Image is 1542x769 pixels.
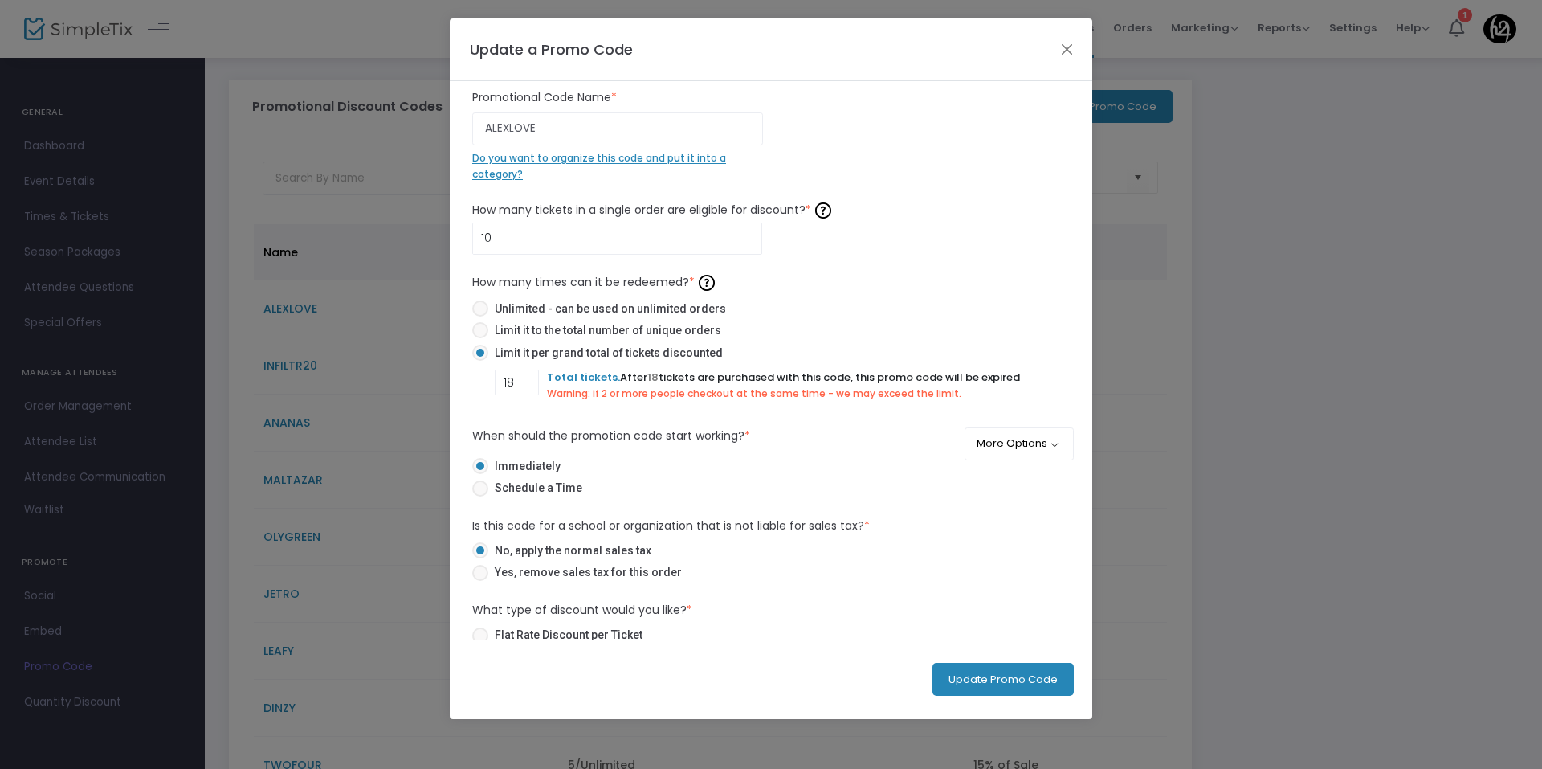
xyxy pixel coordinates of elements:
[472,274,719,290] span: How many times can it be redeemed?
[472,427,750,444] label: When should the promotion code start working?
[547,370,620,385] span: Total tickets.
[472,151,726,181] span: Do you want to organize this code and put it into a category?
[488,345,723,362] span: Limit it per grand total of tickets discounted
[472,517,870,534] span: Is this code for a school or organization that is not liable for sales tax?
[488,627,642,644] span: Flat Rate Discount per Ticket
[699,275,715,291] img: question-mark
[472,602,692,619] label: What type of discount would you like?
[472,112,763,145] input: Enter Promo Code
[470,39,633,60] h4: Update a Promo Code
[547,370,1020,385] span: After tickets are purchased with this code, this promo code will be expired
[647,370,659,385] span: 18
[472,89,763,106] label: Promotional Code Name
[488,301,726,317] span: Unlimited - can be used on unlimited orders
[965,427,1075,460] button: More Options
[932,663,1074,696] button: Update Promo Code
[1057,39,1078,59] button: Close
[488,322,721,339] span: Limit it to the total number of unique orders
[488,458,561,475] span: Immediately
[547,387,961,400] span: Warning: if 2 or more people checkout at the same time - we may exceed the limit.
[488,542,651,559] span: No, apply the normal sales tax
[488,564,682,581] span: Yes, remove sales tax for this order
[472,198,1070,223] label: How many tickets in a single order are eligible for discount?
[488,480,582,497] span: Schedule a Time
[815,202,831,219] img: question-mark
